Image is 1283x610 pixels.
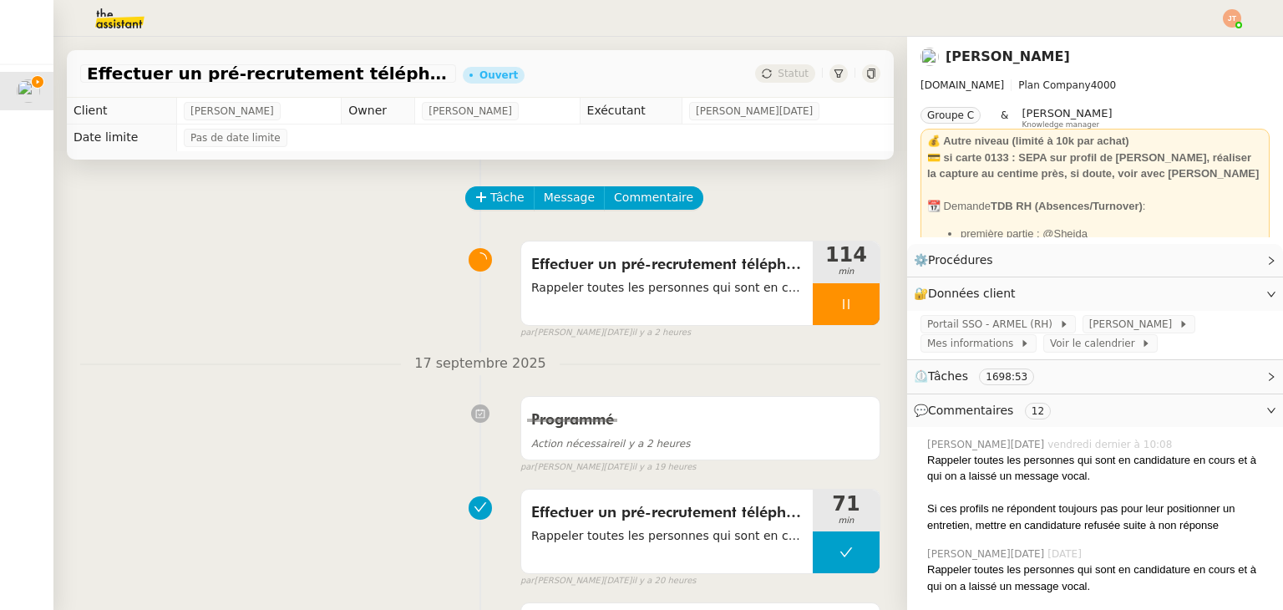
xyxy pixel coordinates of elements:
span: 17 septembre 2025 [401,353,560,375]
span: [PERSON_NAME] [429,103,512,119]
td: Owner [342,98,415,125]
div: 📆 Demande : [927,198,1263,215]
span: Mes informations [927,335,1020,352]
td: Date limite [67,125,177,151]
span: 114 [813,245,880,265]
span: [DOMAIN_NAME] [920,79,1004,91]
span: il y a 20 heures [631,574,696,588]
span: ⏲️ [914,369,1048,383]
span: Procédures [928,253,993,267]
span: [PERSON_NAME][DATE] [696,103,813,119]
span: ⚙️ [914,251,1001,270]
img: svg [1223,9,1241,28]
td: Client [67,98,177,125]
span: [PERSON_NAME] [1089,316,1179,333]
strong: TDB RH (Absences/Turnover) [991,200,1143,212]
span: [PERSON_NAME] [190,103,274,119]
div: Si ces profils ne répondent toujours pas pour leur positionner un entretien, mettre en candidatur... [927,501,1270,533]
span: Effectuer un pré-recrutement téléphonique [87,65,449,82]
span: Programmé [531,413,614,428]
div: Rappeler toutes les personnes qui sont en candidature en cours et à qui on a laissé un message vo... [927,562,1270,594]
app-user-label: Knowledge manager [1022,107,1112,129]
div: ⏲️Tâches 1698:53 [907,360,1283,393]
span: Voir le calendrier [1050,335,1141,352]
span: [PERSON_NAME][DATE] [927,437,1047,452]
span: 4000 [1091,79,1117,91]
small: [PERSON_NAME][DATE] [520,326,691,340]
div: Ouvert [479,70,518,80]
td: Exécutant [580,98,682,125]
span: Pas de date limite [190,130,281,146]
span: min [813,265,880,279]
nz-tag: 1698:53 [979,369,1034,385]
span: Portail SSO - ARMEL (RH) [927,316,1059,333]
small: [PERSON_NAME][DATE] [520,574,697,588]
div: 💬Commentaires 12 [907,394,1283,427]
span: Données client [928,287,1016,300]
span: Rappeler toutes les personnes qui sont en candidature en cours et à qui on a laissé un message vo... [531,278,803,297]
span: Commentaires [928,404,1013,417]
span: Action nécessaire [531,438,620,450]
span: Tâche [490,188,525,207]
div: ⚙️Procédures [907,244,1283,277]
small: [PERSON_NAME][DATE] [520,460,697,475]
strong: 💳 si carte 0133 : SEPA sur profil de [PERSON_NAME], réaliser la capture au centime près, si doute... [927,151,1259,180]
span: Statut [778,68,809,79]
nz-tag: Groupe C [920,107,981,124]
li: première partie : @Sheida [961,226,1263,242]
span: Effectuer un pré-recrutement téléphonique [531,501,803,526]
span: Message [544,188,595,207]
span: Knowledge manager [1022,120,1099,130]
span: Commentaire [614,188,693,207]
span: [PERSON_NAME] [1022,107,1112,119]
span: il y a 2 heures [631,326,691,340]
span: il y a 2 heures [531,438,691,450]
div: 🔐Données client [907,277,1283,310]
img: users%2FdHO1iM5N2ObAeWsI96eSgBoqS9g1%2Favatar%2Fdownload.png [920,48,939,66]
img: users%2FdHO1iM5N2ObAeWsI96eSgBoqS9g1%2Favatar%2Fdownload.png [17,79,40,103]
a: [PERSON_NAME] [946,48,1070,64]
span: 🔐 [914,284,1022,303]
span: par [520,460,535,475]
button: Commentaire [604,186,703,210]
span: 71 [813,494,880,514]
div: Rappeler toutes les personnes qui sont en candidature en cours et à qui on a laissé un message vo... [927,452,1270,485]
span: [PERSON_NAME][DATE] [927,546,1047,562]
span: [DATE] [1047,546,1085,562]
span: Rappeler toutes les personnes qui sont en candidature en cours et à qui on a laissé un message vo... [531,526,803,546]
span: Plan Company [1018,79,1090,91]
button: Message [534,186,605,210]
span: par [520,326,535,340]
span: & [1001,107,1008,129]
span: Effectuer un pré-recrutement téléphonique [531,252,803,277]
button: Tâche [465,186,535,210]
span: 💬 [914,404,1057,417]
span: Tâches [928,369,968,383]
span: il y a 19 heures [631,460,696,475]
span: min [813,514,880,528]
span: par [520,574,535,588]
nz-tag: 12 [1025,403,1051,419]
span: vendredi dernier à 10:08 [1047,437,1175,452]
strong: 💰 Autre niveau (limité à 10k par achat) [927,135,1129,147]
